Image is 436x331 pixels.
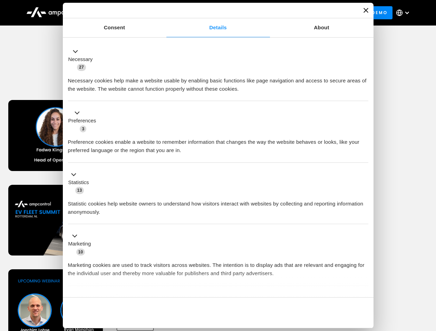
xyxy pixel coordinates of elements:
label: Statistics [68,179,89,187]
div: Statistic cookies help website owners to understand how visitors interact with websites by collec... [68,194,368,216]
span: 2 [114,294,120,301]
button: Marketing (10) [68,232,95,256]
h1: Upcoming Webinars [8,70,428,86]
label: Marketing [68,240,91,248]
label: Necessary [68,56,93,63]
span: 3 [80,126,86,132]
span: 10 [76,249,85,255]
button: Unclassified (2) [68,293,125,302]
button: Close banner [364,8,368,13]
button: Statistics (13) [68,170,93,194]
a: Details [166,18,270,37]
div: Marketing cookies are used to track visitors across websites. The intention is to display ads tha... [68,256,368,278]
span: 27 [77,64,86,71]
a: Consent [63,18,166,37]
div: Preference cookies enable a website to remember information that changes the way the website beha... [68,133,368,154]
span: 13 [75,187,84,194]
button: Preferences (3) [68,109,100,133]
button: Necessary (27) [68,47,97,71]
div: Necessary cookies help make a website usable by enabling basic functions like page navigation and... [68,71,368,93]
label: Preferences [68,117,96,125]
a: About [270,18,374,37]
button: Okay [269,303,368,323]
